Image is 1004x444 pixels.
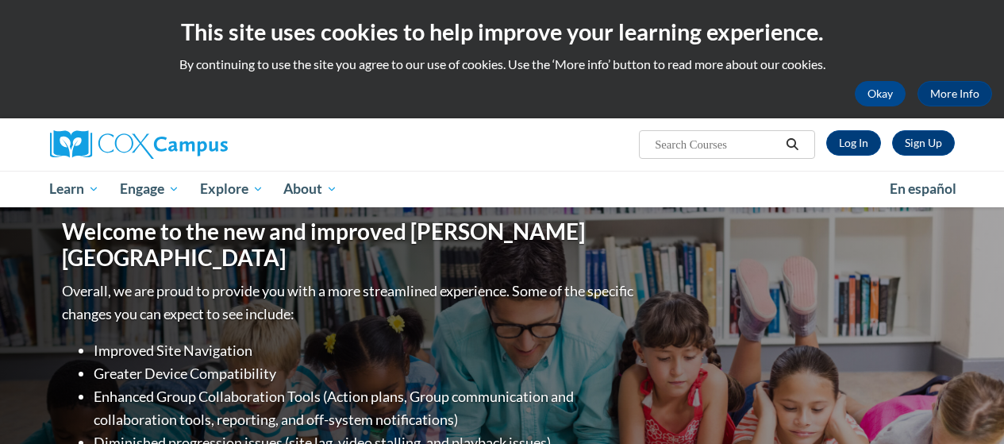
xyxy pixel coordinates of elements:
a: Learn [40,171,110,207]
li: Enhanced Group Collaboration Tools (Action plans, Group communication and collaboration tools, re... [94,385,637,431]
button: Search [780,135,804,154]
span: Learn [49,180,99,199]
span: En español [890,180,956,197]
h1: Welcome to the new and improved [PERSON_NAME][GEOGRAPHIC_DATA] [62,218,637,272]
h2: This site uses cookies to help improve your learning experience. [12,16,992,48]
button: Okay [855,81,906,106]
iframe: Button to launch messaging window [941,380,991,431]
span: Engage [120,180,179,199]
a: About [273,171,348,207]
img: Cox Campus [50,130,228,159]
li: Greater Device Compatibility [94,362,637,385]
div: Main menu [38,171,967,207]
p: Overall, we are proud to provide you with a more streamlined experience. Some of the specific cha... [62,280,637,326]
input: Search Courses [653,135,780,154]
a: Log In [826,130,881,156]
p: By continuing to use the site you agree to our use of cookies. Use the ‘More info’ button to read... [12,56,992,73]
a: Register [892,130,955,156]
a: Explore [190,171,274,207]
li: Improved Site Navigation [94,339,637,362]
a: Engage [110,171,190,207]
a: More Info [917,81,992,106]
span: Explore [200,180,264,199]
span: About [283,180,337,199]
a: Cox Campus [50,130,336,159]
a: En español [879,172,967,206]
